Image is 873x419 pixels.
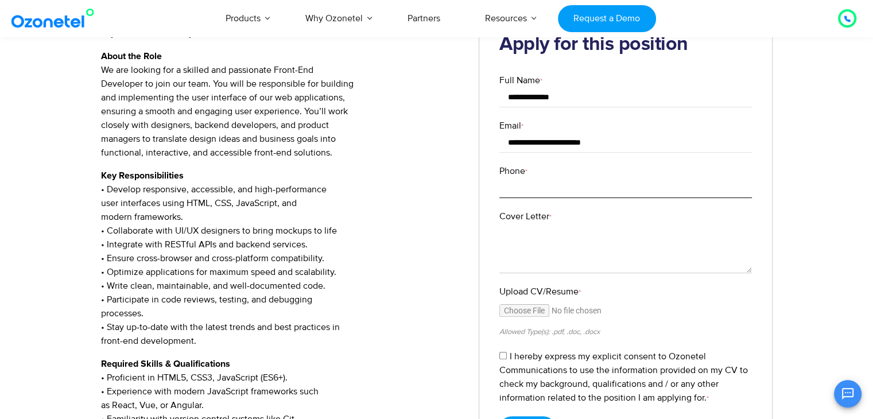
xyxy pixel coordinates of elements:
label: Full Name [499,73,752,87]
strong: Required Skills & Qualifications [101,359,230,368]
label: Upload CV/Resume [499,285,752,298]
a: Request a Demo [558,5,656,32]
p: • Develop responsive, accessible, and high-performance user interfaces using HTML, CSS, JavaScrip... [101,169,462,348]
strong: Key Responsibilities [101,171,184,180]
p: We are looking for a skilled and passionate Front-End Developer to join our team. You will be res... [101,49,462,160]
label: Phone [499,164,752,178]
h2: Apply for this position [499,33,752,56]
label: I hereby express my explicit consent to Ozonetel Communications to use the information provided o... [499,351,748,404]
small: Allowed Type(s): .pdf, .doc, .docx [499,327,600,336]
label: Email [499,119,752,133]
strong: About the Role [101,52,162,61]
button: Open chat [834,380,862,408]
label: Cover Letter [499,209,752,223]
